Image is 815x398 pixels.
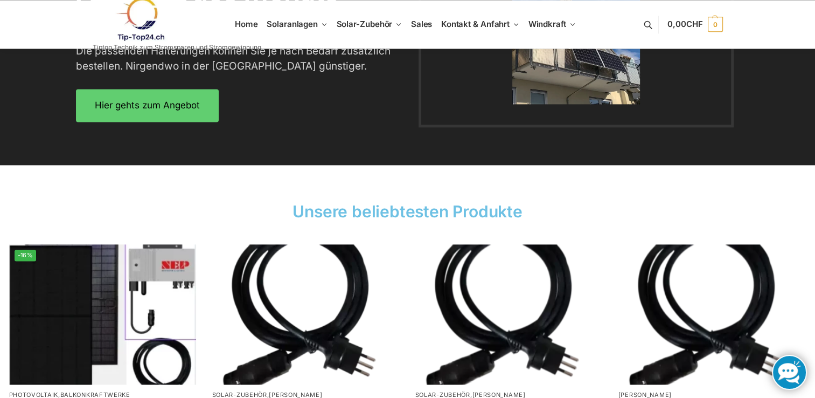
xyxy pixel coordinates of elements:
[415,244,602,385] img: Home 16
[95,101,200,110] span: Hier gehts zum Angebot
[618,244,805,385] img: Home 16
[267,19,318,29] span: Solaranlagen
[9,244,196,385] a: -16%Bificiales Hochleistungsmodul
[212,244,399,385] img: Home 16
[667,19,702,29] span: 0,00
[9,200,806,223] h2: Unsere beliebtesten Produkte
[441,19,510,29] span: Kontakt & Anfahrt
[415,244,602,385] a: Anschlusskabel-3meter
[528,19,566,29] span: Windkraft
[411,19,433,29] span: Sales
[212,244,399,385] a: Anschlusskabel-3meter
[93,44,261,51] p: Tiptop Technik zum Stromsparen und Stromgewinnung
[708,17,723,32] span: 0
[76,89,219,122] a: Hier gehts zum Angebot
[667,8,722,40] a: 0,00CHF 0
[686,19,703,29] span: CHF
[9,244,196,385] img: Home 10
[337,19,393,29] span: Solar-Zubehör
[618,244,805,385] a: Anschlusskabel-3meter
